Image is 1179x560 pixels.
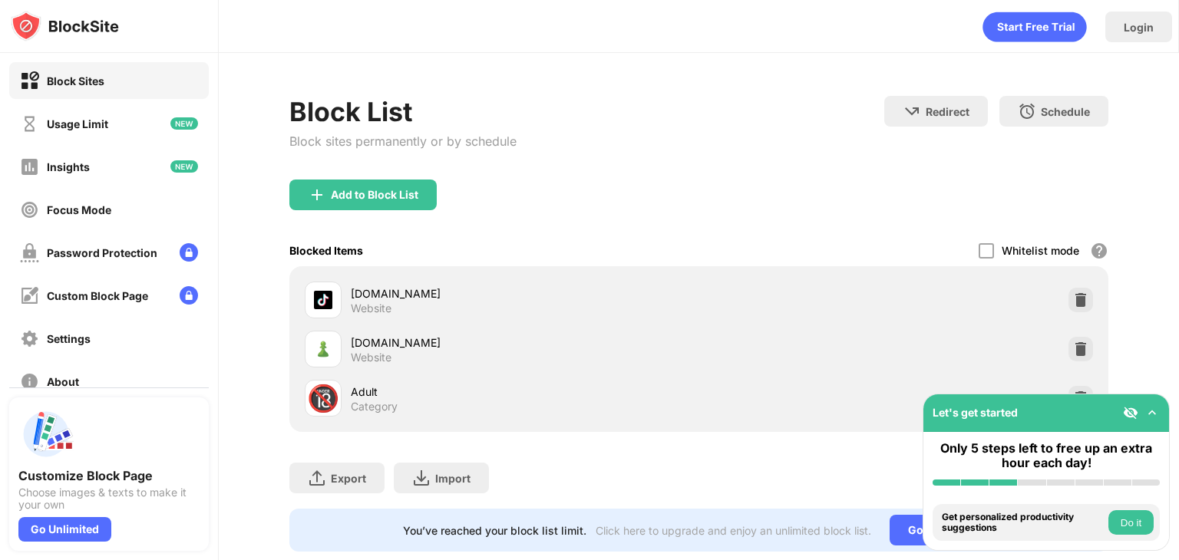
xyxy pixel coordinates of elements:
[314,340,332,358] img: favicons
[1002,244,1079,257] div: Whitelist mode
[289,133,517,149] div: Block sites permanently or by schedule
[20,157,39,176] img: insights-off.svg
[18,407,74,462] img: push-custom-page.svg
[180,243,198,262] img: lock-menu.svg
[942,512,1105,534] div: Get personalized productivity suggestions
[1144,405,1160,420] img: omni-setup-toggle.svg
[20,329,39,348] img: settings-off.svg
[20,71,39,91] img: block-on.svg
[18,486,200,511] div: Choose images & texts to make it your own
[289,96,517,127] div: Block List
[20,243,39,262] img: password-protection-off.svg
[351,285,698,301] div: [DOMAIN_NAME]
[47,289,148,302] div: Custom Block Page
[47,160,90,173] div: Insights
[435,472,471,485] div: Import
[47,203,111,216] div: Focus Mode
[351,301,391,315] div: Website
[180,286,198,305] img: lock-menu.svg
[47,375,79,388] div: About
[11,11,119,41] img: logo-blocksite.svg
[20,114,39,133] img: time-usage-off.svg
[1124,21,1154,34] div: Login
[331,472,366,485] div: Export
[314,291,332,309] img: favicons
[47,74,104,87] div: Block Sites
[307,383,339,414] div: 🔞
[890,515,995,545] div: Go Unlimited
[1123,405,1138,420] img: eye-not-visible.svg
[1041,105,1090,118] div: Schedule
[933,441,1160,470] div: Only 5 steps left to free up an extra hour each day!
[933,406,1018,419] div: Let's get started
[982,12,1087,42] div: animation
[331,189,418,201] div: Add to Block List
[20,372,39,391] img: about-off.svg
[351,400,398,413] div: Category
[1108,510,1154,535] button: Do it
[18,517,111,542] div: Go Unlimited
[289,244,363,257] div: Blocked Items
[596,524,871,537] div: Click here to upgrade and enjoy an unlimited block list.
[20,286,39,305] img: customize-block-page-off.svg
[351,384,698,400] div: Adult
[47,332,91,345] div: Settings
[20,200,39,219] img: focus-off.svg
[18,468,200,483] div: Customize Block Page
[926,105,969,118] div: Redirect
[47,117,108,130] div: Usage Limit
[351,334,698,351] div: [DOMAIN_NAME]
[170,160,198,173] img: new-icon.svg
[170,117,198,130] img: new-icon.svg
[47,246,157,259] div: Password Protection
[351,351,391,364] div: Website
[403,524,586,537] div: You’ve reached your block list limit.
